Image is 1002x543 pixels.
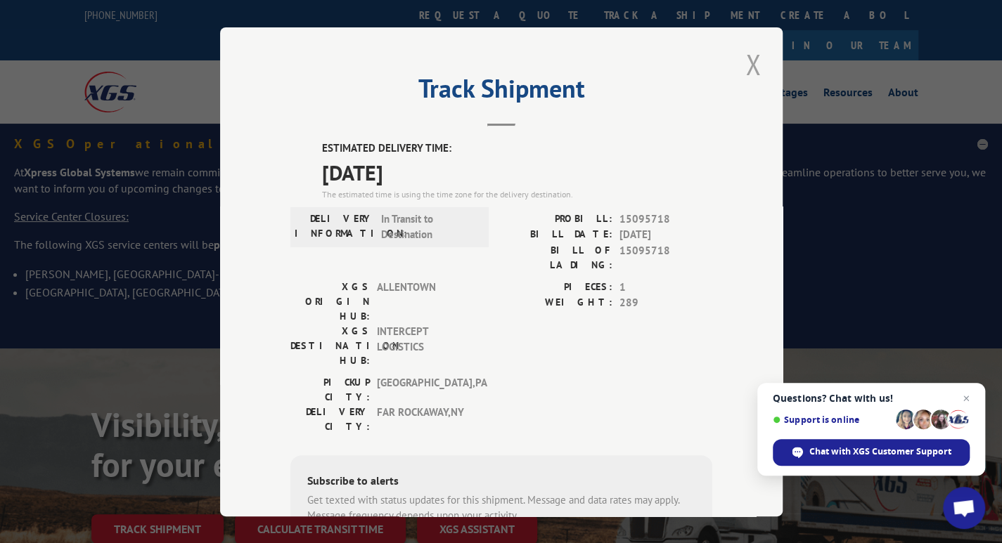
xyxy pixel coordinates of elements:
[741,45,765,84] button: Close modal
[809,445,951,458] span: Chat with XGS Customer Support
[290,279,370,323] label: XGS ORIGIN HUB:
[377,279,472,323] span: ALLENTOWN
[290,79,712,105] h2: Track Shipment
[377,374,472,404] span: [GEOGRAPHIC_DATA] , PA
[773,439,970,466] span: Chat with XGS Customer Support
[322,188,712,200] div: The estimated time is using the time zone for the delivery destination.
[501,211,612,227] label: PROBILL:
[619,211,712,227] span: 15095718
[773,393,970,404] span: Questions? Chat with us!
[773,414,891,425] span: Support is online
[322,140,712,157] label: ESTIMATED DELIVERY TIME:
[619,242,712,272] span: 15095718
[377,404,472,433] span: FAR ROCKAWAY , NY
[501,242,612,272] label: BILL OF LADING:
[290,404,370,433] label: DELIVERY CITY:
[377,323,472,367] span: INTERCEPT LOGISTICS
[501,279,612,295] label: PIECES:
[322,156,712,188] span: [DATE]
[619,227,712,243] span: [DATE]
[307,492,695,523] div: Get texted with status updates for this shipment. Message and data rates may apply. Message frequ...
[290,374,370,404] label: PICKUP CITY:
[295,211,374,242] label: DELIVERY INFORMATION:
[307,471,695,492] div: Subscribe to alerts
[943,487,985,529] a: Open chat
[619,295,712,311] span: 289
[619,279,712,295] span: 1
[290,323,370,367] label: XGS DESTINATION HUB:
[381,211,476,242] span: In Transit to Destination
[501,295,612,311] label: WEIGHT:
[501,227,612,243] label: BILL DATE:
